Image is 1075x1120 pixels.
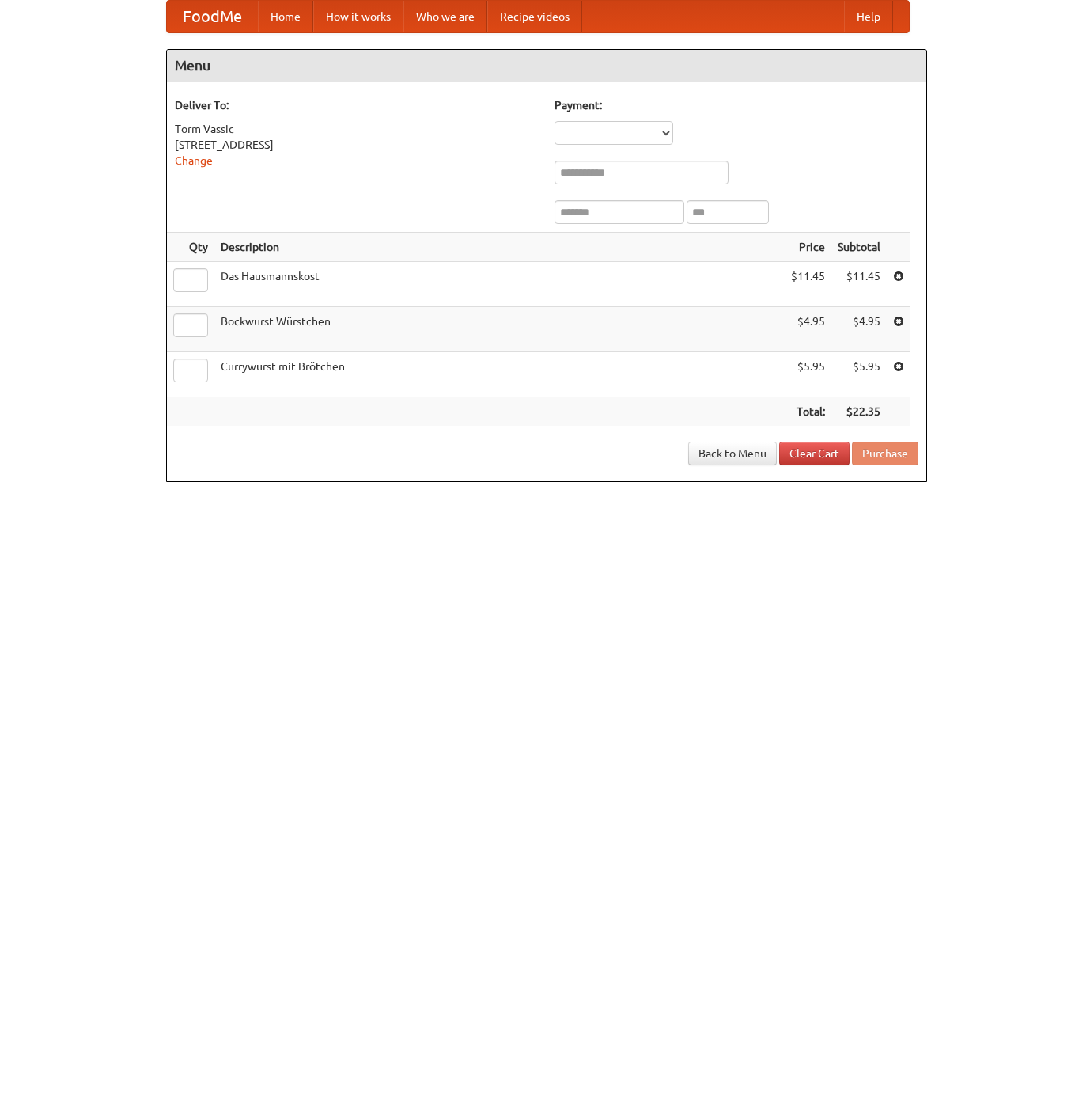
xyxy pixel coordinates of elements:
[175,137,539,153] div: [STREET_ADDRESS]
[313,1,403,32] a: How it works
[214,262,785,307] td: Das Hausmannskost
[831,262,887,307] td: $11.45
[831,352,887,397] td: $5.95
[214,233,785,262] th: Description
[852,442,918,465] button: Purchase
[785,352,831,397] td: $5.95
[844,1,893,32] a: Help
[785,307,831,352] td: $4.95
[175,97,539,113] h5: Deliver To:
[555,97,918,113] h5: Payment:
[167,50,926,82] h4: Menu
[175,154,213,167] a: Change
[175,121,539,137] div: Torm Vassic
[214,352,785,397] td: Currywurst mit Brötchen
[258,1,313,32] a: Home
[785,233,831,262] th: Price
[167,233,214,262] th: Qty
[831,233,887,262] th: Subtotal
[831,307,887,352] td: $4.95
[785,262,831,307] td: $11.45
[214,307,785,352] td: Bockwurst Würstchen
[785,397,831,427] th: Total:
[779,442,850,465] a: Clear Cart
[487,1,582,32] a: Recipe videos
[688,442,777,465] a: Back to Menu
[831,397,887,427] th: $22.35
[167,1,258,32] a: FoodMe
[403,1,487,32] a: Who we are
